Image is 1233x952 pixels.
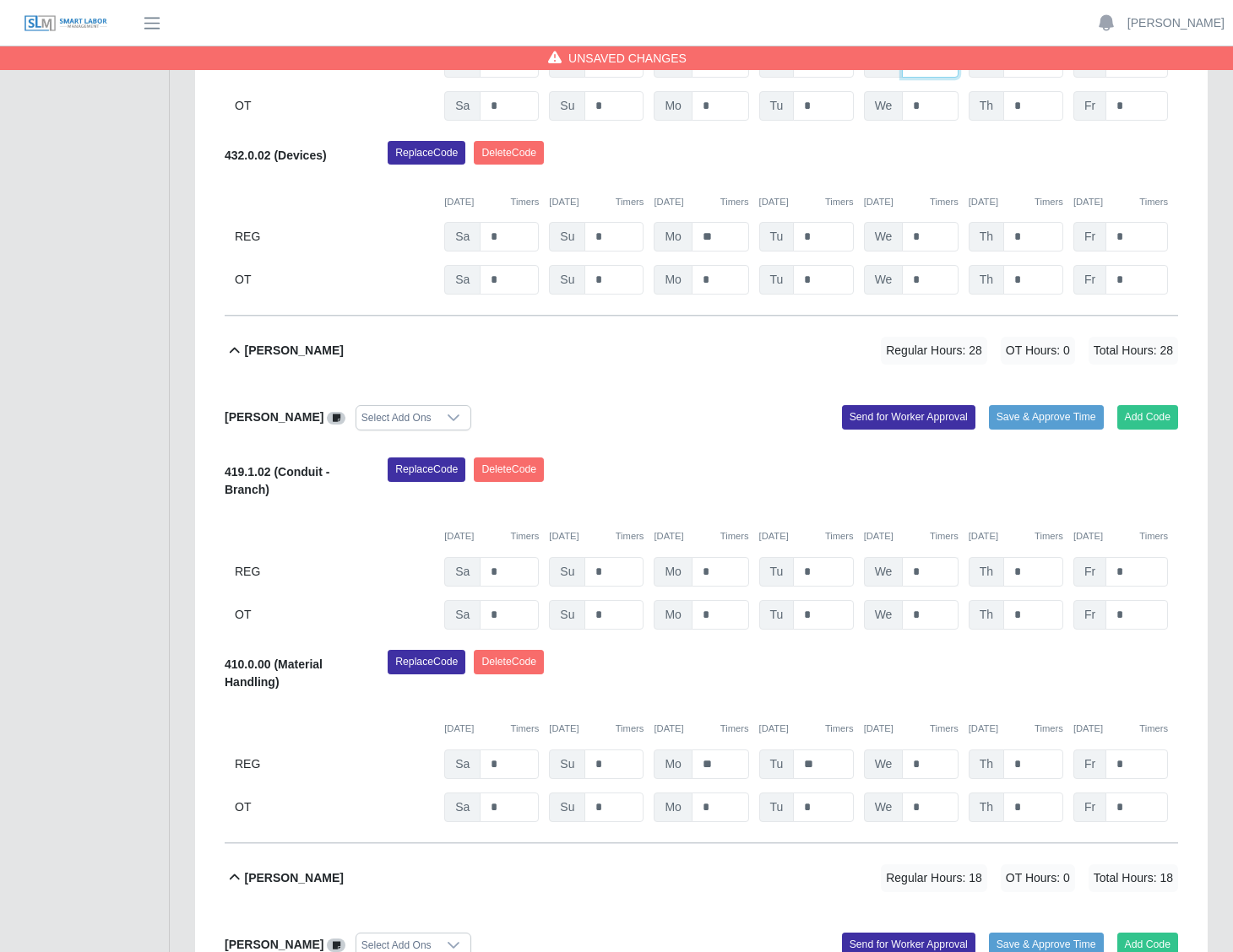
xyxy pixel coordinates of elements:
[864,557,904,587] span: We
[864,265,904,295] span: We
[1139,529,1168,544] button: Timers
[549,792,585,822] span: Su
[24,14,108,33] img: SLM Logo
[235,749,434,779] div: REG
[1073,600,1106,630] span: Fr
[1073,722,1168,736] div: [DATE]
[759,265,795,295] span: Tu
[1035,195,1063,209] button: Timers
[444,600,481,630] span: Sa
[511,195,540,209] button: Timers
[654,529,748,544] div: [DATE]
[225,316,1178,385] button: [PERSON_NAME] Regular Hours: 28 OT Hours: 0 Total Hours: 28
[444,722,539,736] div: [DATE]
[654,749,692,779] span: Mo
[245,342,344,360] b: [PERSON_NAME]
[654,265,692,295] span: Mo
[825,195,854,209] button: Timers
[235,600,434,630] div: OT
[1035,529,1063,544] button: Timers
[969,557,1004,587] span: Th
[1073,91,1106,121] span: Fr
[864,600,904,630] span: We
[864,722,959,736] div: [DATE]
[864,529,959,544] div: [DATE]
[1089,337,1178,365] span: Total Hours: 28
[1073,529,1168,544] div: [DATE]
[654,557,692,587] span: Mo
[759,749,795,779] span: Tu
[1001,864,1075,892] span: OT Hours: 0
[654,91,692,121] span: Mo
[616,529,644,544] button: Timers
[245,869,344,887] b: [PERSON_NAME]
[444,529,539,544] div: [DATE]
[759,557,795,587] span: Tu
[969,91,1004,121] span: Th
[759,792,795,822] span: Tu
[225,938,323,951] b: [PERSON_NAME]
[235,222,434,252] div: REG
[930,529,959,544] button: Timers
[616,722,644,736] button: Timers
[474,650,544,673] button: DeleteCode
[444,749,481,779] span: Sa
[759,600,795,630] span: Tu
[864,195,959,209] div: [DATE]
[969,722,1063,736] div: [DATE]
[759,722,854,736] div: [DATE]
[549,265,585,295] span: Su
[511,722,540,736] button: Timers
[225,657,323,689] b: 410.0.00 (Material Handling)
[444,195,539,209] div: [DATE]
[720,195,749,209] button: Timers
[327,410,345,424] a: View/Edit Notes
[1073,749,1106,779] span: Fr
[444,792,481,822] span: Sa
[549,195,644,209] div: [DATE]
[864,749,904,779] span: We
[549,222,585,252] span: Su
[1073,222,1106,252] span: Fr
[969,222,1004,252] span: Th
[1089,864,1178,892] span: Total Hours: 18
[474,457,544,481] button: DeleteCode
[654,195,748,209] div: [DATE]
[864,222,904,252] span: We
[616,195,644,209] button: Timers
[1001,337,1075,365] span: OT Hours: 0
[235,91,434,121] div: OT
[969,529,1063,544] div: [DATE]
[759,529,854,544] div: [DATE]
[568,50,687,67] span: Unsaved Changes
[881,864,987,892] span: Regular Hours: 18
[989,405,1104,429] button: Save & Approve Time
[235,265,434,295] div: OT
[864,91,904,121] span: We
[759,195,854,209] div: [DATE]
[444,265,481,295] span: Sa
[1073,557,1106,587] span: Fr
[1073,792,1106,822] span: Fr
[356,406,437,430] div: Select Add Ons
[969,749,1004,779] span: Th
[235,557,434,587] div: REG
[825,529,854,544] button: Timers
[1139,195,1168,209] button: Timers
[654,600,692,630] span: Mo
[327,938,345,951] a: View/Edit Notes
[654,222,692,252] span: Mo
[825,722,854,736] button: Timers
[759,91,795,121] span: Tu
[474,141,544,165] button: DeleteCode
[388,457,465,481] button: ReplaceCode
[388,650,465,673] button: ReplaceCode
[1073,195,1168,209] div: [DATE]
[881,337,987,365] span: Regular Hours: 28
[549,529,644,544] div: [DATE]
[549,749,585,779] span: Su
[864,792,904,822] span: We
[444,557,481,587] span: Sa
[549,91,585,121] span: Su
[549,722,644,736] div: [DATE]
